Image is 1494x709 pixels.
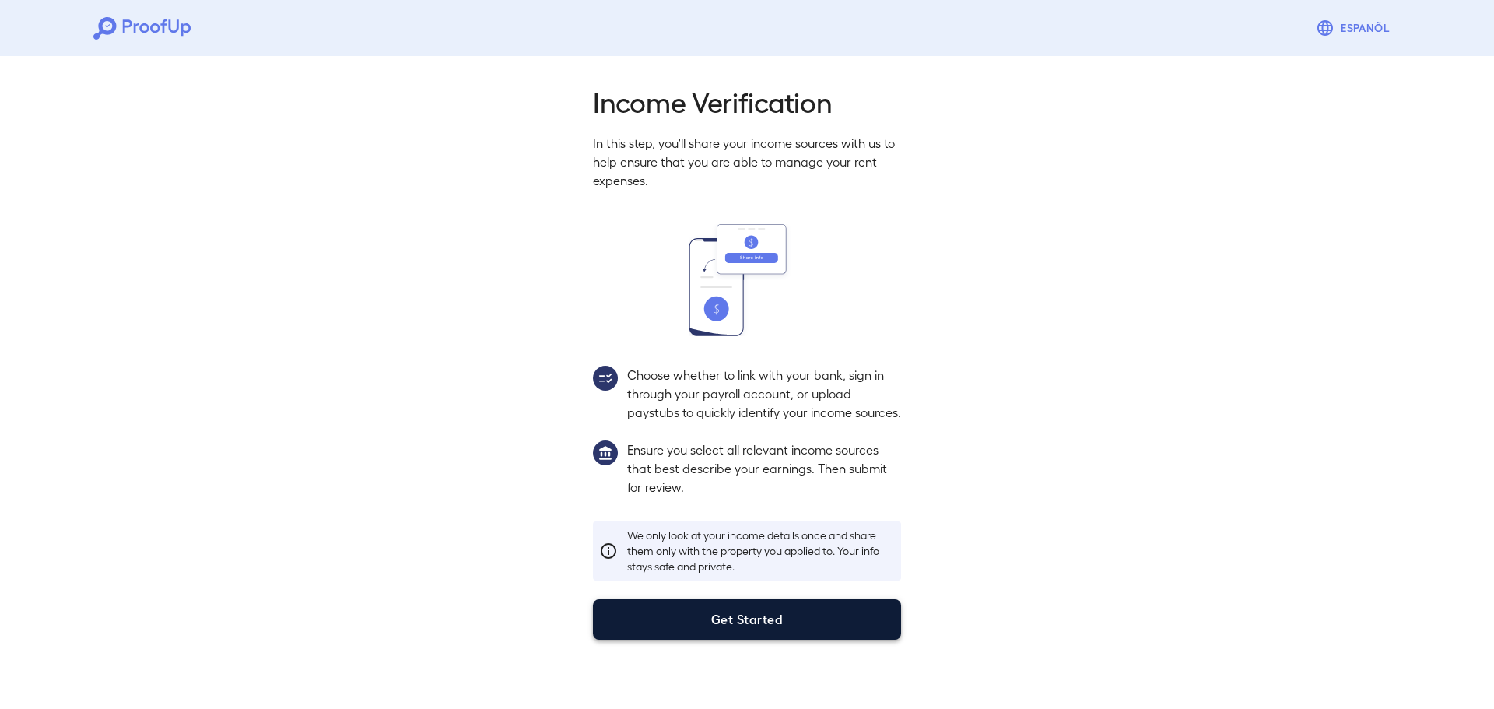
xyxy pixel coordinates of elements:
[593,134,901,190] p: In this step, you'll share your income sources with us to help ensure that you are able to manage...
[689,224,805,336] img: transfer_money.svg
[593,599,901,640] button: Get Started
[593,440,618,465] img: group1.svg
[627,528,895,574] p: We only look at your income details once and share them only with the property you applied to. Yo...
[1310,12,1401,44] button: Espanõl
[627,440,901,497] p: Ensure you select all relevant income sources that best describe your earnings. Then submit for r...
[593,84,901,118] h2: Income Verification
[593,366,618,391] img: group2.svg
[627,366,901,422] p: Choose whether to link with your bank, sign in through your payroll account, or upload paystubs t...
